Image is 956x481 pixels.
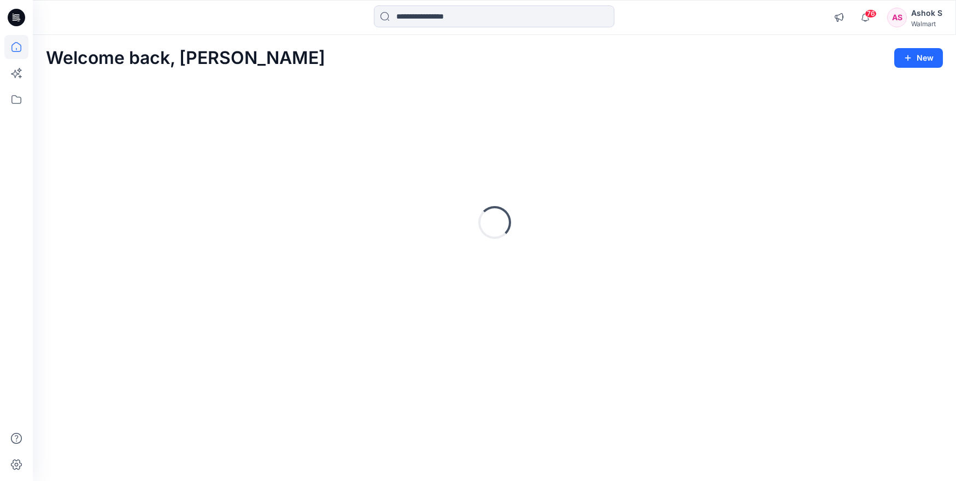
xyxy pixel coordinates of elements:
div: Walmart [911,20,942,28]
span: 76 [865,9,877,18]
div: AS [887,8,907,27]
div: Ashok S [911,7,942,20]
h2: Welcome back, [PERSON_NAME] [46,48,325,68]
button: New [894,48,943,68]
